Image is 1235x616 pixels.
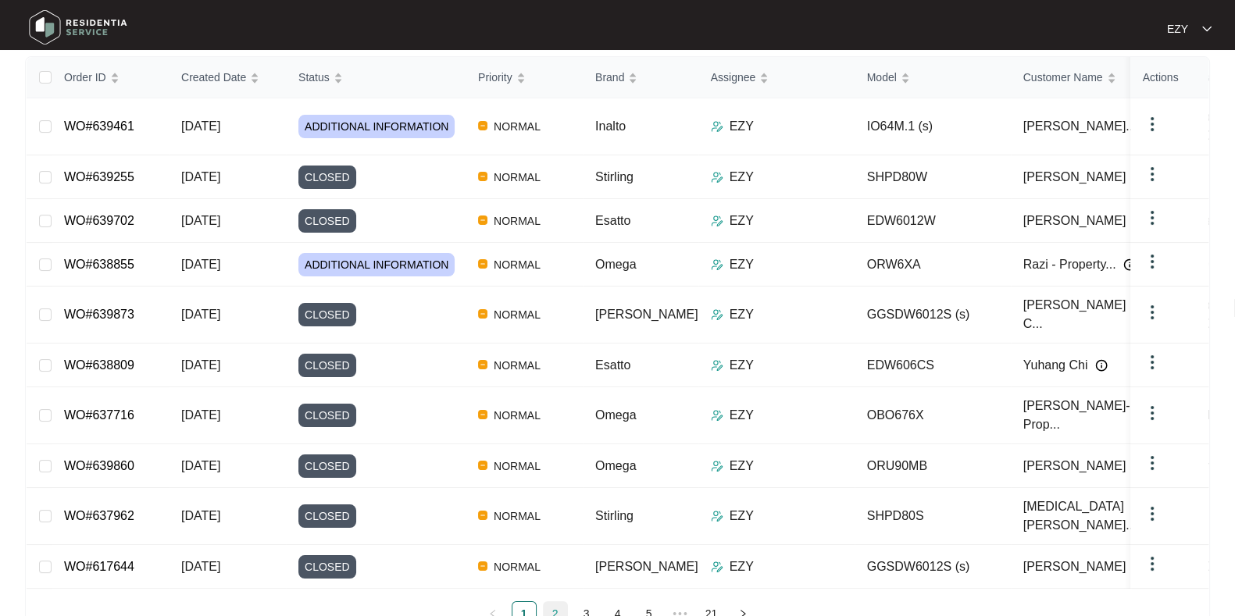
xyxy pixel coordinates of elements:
img: Assigner Icon [711,171,723,183]
td: ORU90MB [855,444,1011,488]
span: CLOSED [298,454,356,478]
a: WO#637962 [64,509,134,522]
span: [PERSON_NAME] C... [1023,296,1147,333]
img: Assigner Icon [711,359,723,372]
span: [PERSON_NAME] [595,308,698,321]
span: NORMAL [487,212,547,230]
p: EZY [730,255,754,274]
th: Assignee [698,57,855,98]
img: residentia service logo [23,4,133,51]
span: NORMAL [487,356,547,375]
span: [PERSON_NAME] [1023,168,1126,187]
span: Omega [595,408,636,422]
img: dropdown arrow [1143,504,1162,523]
img: dropdown arrow [1143,208,1162,227]
img: Vercel Logo [478,410,487,419]
span: Esatto [595,214,630,227]
th: Customer Name [1011,57,1167,98]
span: Omega [595,258,636,271]
a: WO#638809 [64,358,134,372]
span: Customer Name [1023,69,1103,86]
img: dropdown arrow [1143,404,1162,422]
span: Created Date [181,69,246,86]
span: [DATE] [181,459,220,472]
span: [PERSON_NAME]- Prop... [1023,397,1147,434]
span: [PERSON_NAME] [1023,212,1126,230]
td: SHPD80S [855,488,1011,545]
span: Razi - Property... [1023,255,1116,274]
span: Brand [595,69,624,86]
span: [PERSON_NAME]... [1023,117,1137,136]
img: Info icon [1123,258,1136,271]
span: [PERSON_NAME] [1023,557,1126,576]
span: ADDITIONAL INFORMATION [298,253,455,276]
img: dropdown arrow [1143,252,1162,271]
td: ORW6XA [855,243,1011,287]
span: CLOSED [298,354,356,377]
img: Assigner Icon [711,460,723,472]
span: NORMAL [487,457,547,475]
p: EZY [730,457,754,475]
span: ADDITIONAL INFORMATION [298,115,455,138]
img: dropdown arrow [1143,303,1162,322]
a: WO#639255 [64,170,134,183]
span: [DATE] [181,170,220,183]
a: WO#638855 [64,258,134,271]
span: CLOSED [298,303,356,326]
p: EZY [730,305,754,324]
td: EDW606CS [855,344,1011,387]
a: WO#617644 [64,560,134,573]
span: NORMAL [487,507,547,525]
th: Model [855,57,1011,98]
span: NORMAL [487,117,547,136]
img: dropdown arrow [1143,115,1162,134]
img: Vercel Logo [478,121,487,130]
img: Assigner Icon [711,409,723,422]
td: SHPD80W [855,155,1011,199]
p: EZY [730,356,754,375]
span: Yuhang Chi [1023,356,1088,375]
span: CLOSED [298,209,356,233]
th: Brand [583,57,698,98]
th: Created Date [169,57,286,98]
td: IO64M.1 (s) [855,98,1011,155]
span: NORMAL [487,305,547,324]
span: NORMAL [487,406,547,425]
td: EDW6012W [855,199,1011,243]
span: Stirling [595,509,634,522]
p: EZY [1167,21,1188,37]
span: [DATE] [181,358,220,372]
span: CLOSED [298,555,356,579]
span: Stirling [595,170,634,183]
span: [PERSON_NAME] [1023,457,1126,475]
span: Status [298,69,330,86]
span: CLOSED [298,504,356,528]
span: [DATE] [181,214,220,227]
span: [DATE] [181,408,220,422]
img: Vercel Logo [478,561,487,571]
img: Vercel Logo [478,360,487,369]
img: Vercel Logo [478,172,487,181]
img: dropdown arrow [1143,353,1162,372]
span: [DATE] [181,509,220,522]
img: Vercel Logo [478,511,487,520]
span: [DATE] [181,560,220,573]
img: Assigner Icon [711,510,723,522]
span: NORMAL [487,255,547,274]
p: EZY [730,212,754,230]
img: Assigner Icon [711,258,723,271]
img: dropdown arrow [1202,25,1212,33]
td: OBO676X [855,387,1011,444]
p: EZY [730,557,754,576]
p: EZY [730,406,754,425]
p: EZY [730,507,754,525]
img: dropdown arrow [1143,554,1162,573]
img: Info icon [1095,359,1108,372]
th: Status [286,57,466,98]
a: WO#639461 [64,119,134,133]
td: GGSDW6012S (s) [855,545,1011,589]
span: CLOSED [298,166,356,189]
img: Assigner Icon [711,308,723,321]
th: Actions [1130,57,1208,98]
a: WO#637716 [64,408,134,422]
